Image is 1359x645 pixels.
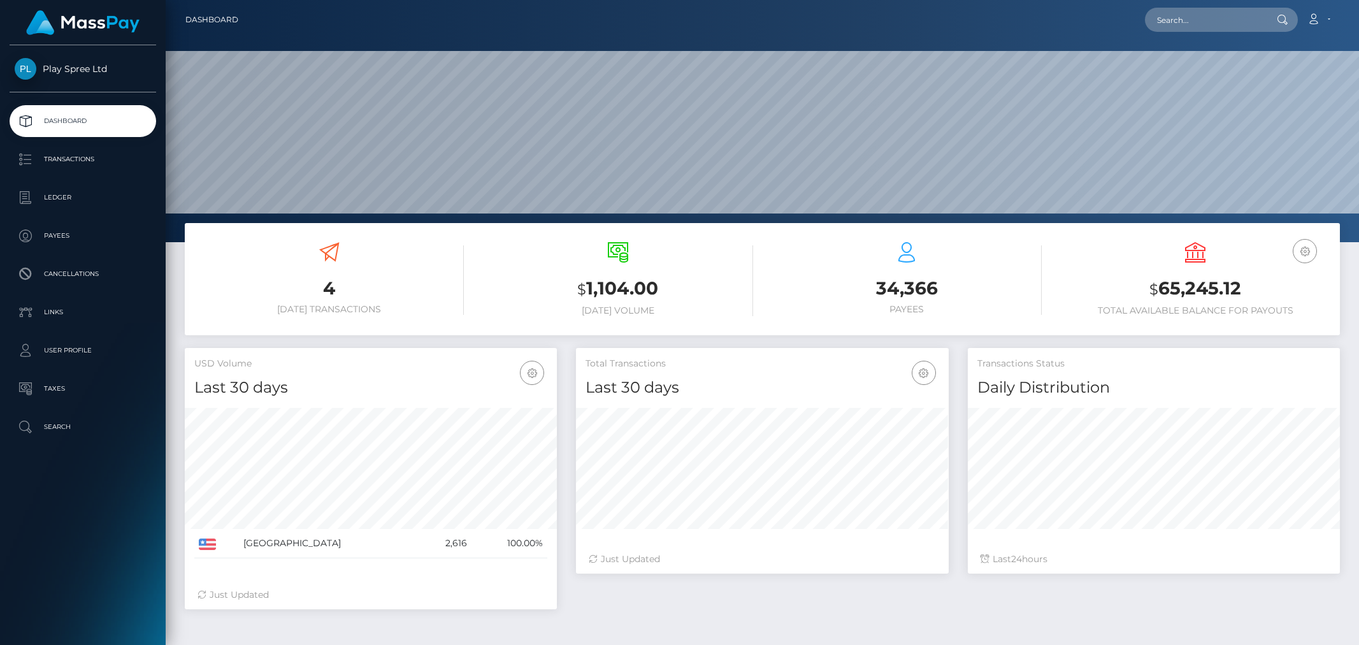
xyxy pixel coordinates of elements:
td: [GEOGRAPHIC_DATA] [239,529,420,558]
h3: 1,104.00 [483,276,752,302]
h4: Daily Distribution [977,377,1330,399]
a: User Profile [10,335,156,366]
h6: Payees [772,304,1042,315]
a: Dashboard [10,105,156,137]
a: Dashboard [185,6,238,33]
p: Cancellations [15,265,151,284]
p: Links [15,303,151,322]
small: $ [1149,280,1158,298]
h4: Last 30 days [586,377,938,399]
small: $ [577,280,586,298]
a: Payees [10,220,156,252]
p: Taxes [15,379,151,398]
img: Play Spree Ltd [15,58,36,80]
a: Search [10,411,156,443]
p: Ledger [15,188,151,207]
span: Play Spree Ltd [10,63,156,75]
a: Cancellations [10,258,156,290]
div: Just Updated [198,588,544,602]
p: Search [15,417,151,437]
a: Taxes [10,373,156,405]
a: Ledger [10,182,156,214]
img: US.png [199,539,216,550]
span: 24 [1011,553,1022,565]
h5: USD Volume [194,358,547,370]
p: Payees [15,226,151,245]
p: User Profile [15,341,151,360]
h3: 65,245.12 [1061,276,1330,302]
p: Transactions [15,150,151,169]
p: Dashboard [15,112,151,131]
div: Last hours [981,553,1327,566]
td: 100.00% [471,529,547,558]
div: Just Updated [589,553,935,566]
h6: [DATE] Volume [483,305,752,316]
a: Transactions [10,143,156,175]
h5: Transactions Status [977,358,1330,370]
input: Search... [1145,8,1265,32]
td: 2,616 [420,529,472,558]
h6: Total Available Balance for Payouts [1061,305,1330,316]
h3: 4 [194,276,464,301]
a: Links [10,296,156,328]
h3: 34,366 [772,276,1042,301]
h4: Last 30 days [194,377,547,399]
h6: [DATE] Transactions [194,304,464,315]
h5: Total Transactions [586,358,938,370]
img: MassPay Logo [26,10,140,35]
